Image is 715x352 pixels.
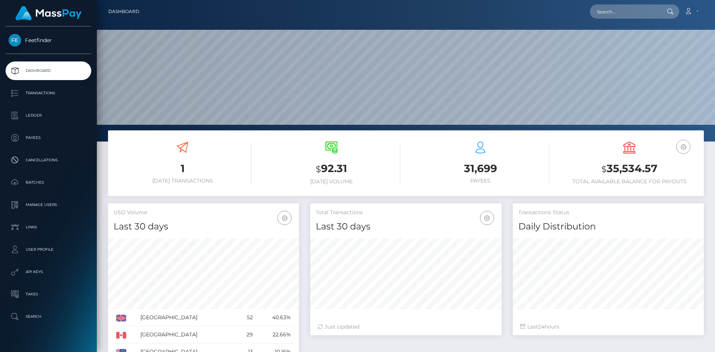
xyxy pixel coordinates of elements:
h4: Last 30 days [114,220,293,233]
p: API Keys [9,266,88,278]
p: Cancellations [9,155,88,166]
a: Dashboard [108,4,139,19]
td: 22.66% [255,326,293,343]
img: CA.png [116,332,126,339]
span: 24 [538,323,544,330]
img: Feetfinder [9,34,21,47]
h6: Total Available Balance for Payouts [560,178,698,185]
h3: 31,699 [411,161,549,176]
img: GB.png [116,315,126,321]
a: Transactions [6,84,91,102]
p: Links [9,222,88,233]
td: [GEOGRAPHIC_DATA] [138,326,237,343]
h5: Total Transactions [316,209,496,216]
p: Search [9,311,88,322]
a: Ledger [6,106,91,125]
p: Ledger [9,110,88,121]
td: [GEOGRAPHIC_DATA] [138,309,237,326]
input: Search... [590,4,660,19]
div: Just Updated [318,323,494,331]
a: Taxes [6,285,91,304]
td: 40.63% [255,309,293,326]
h6: [DATE] Volume [263,178,400,185]
a: Search [6,307,91,326]
p: Taxes [9,289,88,300]
a: Cancellations [6,151,91,169]
p: Payees [9,132,88,143]
td: 52 [237,309,255,326]
h5: Transactions Status [518,209,698,216]
a: Batches [6,173,91,192]
h4: Last 30 days [316,220,496,233]
h6: [DATE] Transactions [114,178,251,184]
h4: Daily Distribution [518,220,698,233]
small: $ [601,164,607,174]
p: Dashboard [9,65,88,76]
h3: 1 [114,161,251,176]
h5: USD Volume [114,209,293,216]
td: 29 [237,326,255,343]
p: Transactions [9,88,88,99]
a: API Keys [6,263,91,281]
a: Manage Users [6,196,91,214]
p: User Profile [9,244,88,255]
a: Dashboard [6,61,91,80]
span: Feetfinder [6,37,91,44]
a: Payees [6,129,91,147]
div: Last hours [520,323,696,331]
h6: Payees [411,178,549,184]
img: MassPay Logo [15,6,82,20]
h3: 35,534.57 [560,161,698,177]
h3: 92.31 [263,161,400,177]
a: User Profile [6,240,91,259]
small: $ [316,164,321,174]
a: Links [6,218,91,237]
p: Manage Users [9,199,88,210]
p: Batches [9,177,88,188]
